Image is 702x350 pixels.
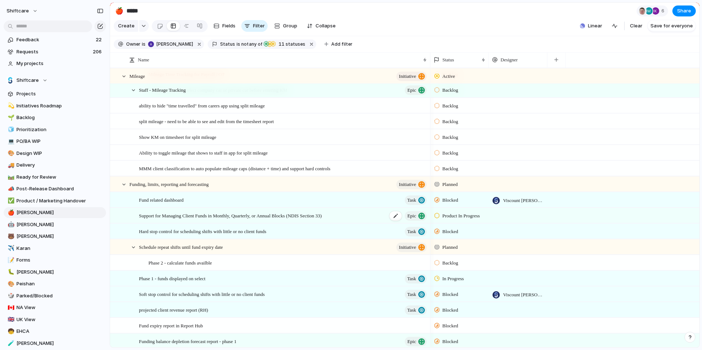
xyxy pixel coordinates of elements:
[8,315,13,324] div: 🇬🇧
[442,275,464,282] span: In Progress
[16,161,103,169] span: Delivery
[96,36,103,43] span: 22
[16,90,103,98] span: Projects
[4,314,106,325] div: 🇬🇧UK View
[16,48,91,56] span: Requests
[396,72,427,81] button: initiative
[129,72,145,80] span: Mileage
[248,41,263,47] span: any of
[139,195,184,204] span: Fund related dashboard
[4,278,106,289] a: 🎨Peishan
[7,304,14,311] button: 🇨🇦
[7,185,14,193] button: 📣
[7,269,14,276] button: 🐛
[4,243,106,254] a: ✈️Karan
[16,245,103,252] span: Karan
[331,41,352,47] span: Add filter
[442,134,458,141] span: Backlog
[442,102,458,110] span: Backlog
[8,114,13,122] div: 🌱
[4,183,106,194] a: 📣Post-Release Dashboard
[16,60,103,67] span: My projects
[139,85,186,94] span: Staff - Mileage Tracking
[677,7,691,15] span: Share
[407,336,416,347] span: Epic
[316,22,336,30] span: Collapse
[442,149,458,157] span: Backlog
[16,328,103,335] span: EHCA
[8,197,13,205] div: ✅
[4,255,106,266] div: 📝Forms
[7,221,14,228] button: 🤖
[7,340,14,347] button: 🧪
[16,256,103,264] span: Forms
[4,172,106,183] div: 🛤️Ready for Review
[118,22,135,30] span: Create
[405,274,427,284] button: Task
[8,292,13,300] div: 🎲
[16,77,39,84] span: Shiftcare
[4,326,106,337] a: 🧒EHCA
[4,302,106,313] a: 🇨🇦NA View
[501,56,518,64] span: Designer
[16,280,103,288] span: Peishan
[627,20,645,32] button: Clear
[148,258,212,267] span: Phase 2 - calculate funds availble
[4,231,106,242] div: 🐻[PERSON_NAME]
[4,219,106,230] div: 🤖[PERSON_NAME]
[139,148,268,157] span: Ability to toggle mileage that shows to staff in app for split mileage
[630,22,642,30] span: Clear
[442,322,458,330] span: Blocked
[139,321,203,330] span: Fund expiry report in Report Hub
[113,5,125,17] button: 🍎
[304,20,339,32] button: Collapse
[442,87,458,94] span: Backlog
[16,114,103,121] span: Backlog
[7,328,14,335] button: 🧒
[7,114,14,121] button: 🌱
[4,207,106,218] a: 🍎[PERSON_NAME]
[4,112,106,123] a: 🌱Backlog
[16,316,103,323] span: UK View
[140,40,147,48] button: is
[407,211,416,221] span: Epic
[442,73,455,80] span: Active
[4,195,106,206] a: ✅Product / Marketing Handover
[16,233,103,240] span: [PERSON_NAME]
[7,245,14,252] button: ✈️
[16,340,103,347] span: [PERSON_NAME]
[8,161,13,170] div: 🚚
[577,20,605,31] button: Linear
[139,274,205,282] span: Phase 1 - funds displayed on select
[220,41,235,47] span: Status
[16,185,103,193] span: Post-Release Dashboard
[8,339,13,347] div: 🧪
[138,56,149,64] span: Name
[399,71,416,81] span: initiative
[8,173,13,181] div: 🛤️
[4,267,106,278] div: 🐛[PERSON_NAME]
[399,179,416,190] span: initiative
[4,88,106,99] a: Projects
[142,41,146,47] span: is
[4,160,106,171] a: 🚚Delivery
[405,337,427,346] button: Epic
[16,102,103,110] span: Initiatives Roadmap
[8,220,13,229] div: 🤖
[263,40,307,48] button: 11 statuses
[4,338,106,349] a: 🧪[PERSON_NAME]
[7,126,14,133] button: 🧊
[396,243,427,252] button: initiative
[235,40,264,48] button: isnotany of
[16,197,103,205] span: Product / Marketing Handover
[442,307,458,314] span: Blocked
[650,22,693,30] span: Save for everyone
[407,195,416,205] span: Task
[16,150,103,157] span: Design WIP
[396,180,427,189] button: initiative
